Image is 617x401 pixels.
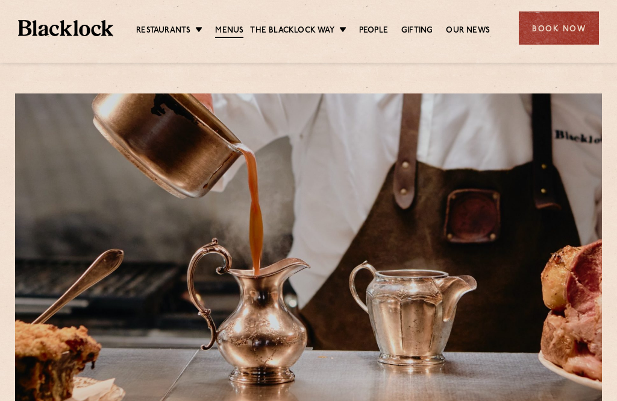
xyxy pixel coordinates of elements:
img: BL_Textured_Logo-footer-cropped.svg [18,20,113,36]
div: Book Now [519,11,599,45]
a: The Blacklock Way [250,25,334,37]
a: People [359,25,388,37]
a: Gifting [401,25,433,37]
a: Restaurants [136,25,190,37]
a: Menus [215,25,243,38]
a: Our News [446,25,490,37]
